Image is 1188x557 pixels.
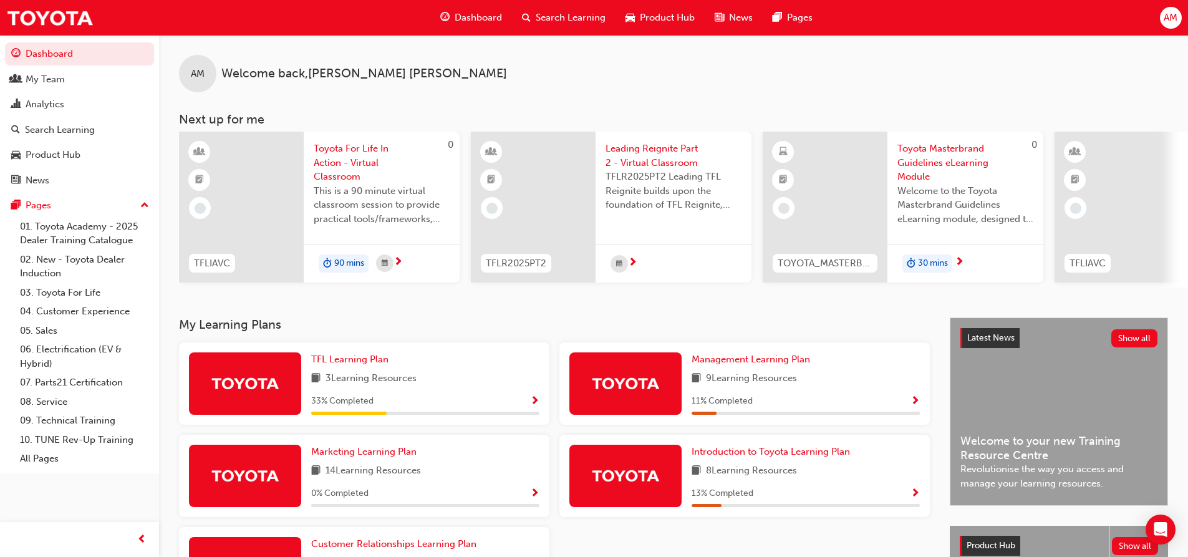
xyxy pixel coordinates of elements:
span: next-icon [394,257,403,268]
span: Product Hub [967,540,1015,551]
div: Product Hub [26,148,80,162]
span: Product Hub [640,11,695,25]
span: people-icon [11,74,21,85]
span: TFLIAVC [194,256,230,271]
span: news-icon [11,175,21,186]
a: 03. Toyota For Life [15,283,154,303]
span: 90 mins [334,256,364,271]
a: TFLR2025PT2Leading Reignite Part 2 - Virtual ClassroomTFLR2025PT2 Leading TFL Reignite builds upo... [471,132,751,283]
a: My Team [5,68,154,91]
a: 0TFLIAVCToyota For Life In Action - Virtual ClassroomThis is a 90 minute virtual classroom sessio... [179,132,460,283]
span: duration-icon [323,256,332,272]
div: News [26,173,49,188]
span: learningRecordVerb_NONE-icon [778,203,790,214]
span: AM [1164,11,1177,25]
button: Show Progress [910,394,920,409]
a: 08. Service [15,392,154,412]
button: Pages [5,194,154,217]
span: car-icon [11,150,21,161]
a: Analytics [5,93,154,116]
span: Show Progress [910,396,920,407]
span: prev-icon [137,532,147,548]
span: Welcome to your new Training Resource Centre [960,434,1157,462]
span: learningResourceType_ELEARNING-icon [779,144,788,160]
img: Trak [6,4,94,32]
span: learningResourceType_INSTRUCTOR_LED-icon [195,144,204,160]
div: My Team [26,72,65,87]
button: AM [1160,7,1182,29]
a: Introduction to Toyota Learning Plan [692,445,855,459]
div: Analytics [26,97,64,112]
span: duration-icon [907,256,915,272]
span: booktick-icon [779,172,788,188]
button: Show Progress [910,486,920,501]
span: Revolutionise the way you access and manage your learning resources. [960,462,1157,490]
span: Toyota For Life In Action - Virtual Classroom [314,142,450,184]
a: search-iconSearch Learning [512,5,616,31]
img: Trak [211,465,279,487]
span: learningResourceType_INSTRUCTOR_LED-icon [487,144,496,160]
span: 3 Learning Resources [326,371,417,387]
span: guage-icon [440,10,450,26]
span: 33 % Completed [311,394,374,409]
img: Trak [211,372,279,394]
span: chart-icon [11,99,21,110]
a: 07. Parts21 Certification [15,373,154,392]
span: Marketing Learning Plan [311,446,417,457]
a: Customer Relationships Learning Plan [311,537,481,551]
span: 0 % Completed [311,487,369,501]
a: Search Learning [5,119,154,142]
span: calendar-icon [616,256,622,272]
span: pages-icon [11,200,21,211]
a: news-iconNews [705,5,763,31]
a: Dashboard [5,42,154,65]
span: learningRecordVerb_NONE-icon [486,203,498,214]
span: learningRecordVerb_NONE-icon [195,203,206,214]
a: 04. Customer Experience [15,302,154,321]
span: TOYOTA_MASTERBRAND_EL [778,256,872,271]
span: book-icon [692,371,701,387]
span: TFLR2025PT2 Leading TFL Reignite builds upon the foundation of TFL Reignite, reaffirming our comm... [606,170,741,212]
img: Trak [591,465,660,487]
button: DashboardMy TeamAnalyticsSearch LearningProduct HubNews [5,40,154,194]
a: pages-iconPages [763,5,823,31]
span: Leading Reignite Part 2 - Virtual Classroom [606,142,741,170]
span: 8 Learning Resources [706,463,797,479]
a: 0TOYOTA_MASTERBRAND_ELToyota Masterbrand Guidelines eLearning ModuleWelcome to the Toyota Masterb... [763,132,1043,283]
a: 05. Sales [15,321,154,341]
a: 02. New - Toyota Dealer Induction [15,250,154,283]
a: Product HubShow all [960,536,1158,556]
span: booktick-icon [195,172,204,188]
span: book-icon [311,371,321,387]
h3: Next up for me [159,112,1188,127]
img: Trak [591,372,660,394]
div: Search Learning [25,123,95,137]
span: booktick-icon [487,172,496,188]
span: News [729,11,753,25]
span: This is a 90 minute virtual classroom session to provide practical tools/frameworks, behaviours a... [314,184,450,226]
span: 9 Learning Resources [706,371,797,387]
span: booktick-icon [1071,172,1079,188]
span: TFLR2025PT2 [486,256,546,271]
span: Welcome back , [PERSON_NAME] [PERSON_NAME] [221,67,507,81]
a: Latest NewsShow all [960,328,1157,348]
span: Show Progress [530,396,539,407]
span: Toyota Masterbrand Guidelines eLearning Module [897,142,1033,184]
span: guage-icon [11,49,21,60]
span: next-icon [955,257,964,268]
span: 14 Learning Resources [326,463,421,479]
a: Product Hub [5,143,154,167]
button: Show all [1111,329,1158,347]
button: Show Progress [530,394,539,409]
a: Management Learning Plan [692,352,815,367]
span: 30 mins [918,256,948,271]
span: book-icon [692,463,701,479]
span: TFLIAVC [1070,256,1106,271]
span: learningResourceType_INSTRUCTOR_LED-icon [1071,144,1079,160]
span: up-icon [140,198,149,214]
span: 13 % Completed [692,487,753,501]
span: Show Progress [910,488,920,500]
a: All Pages [15,449,154,468]
span: 0 [448,139,453,150]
